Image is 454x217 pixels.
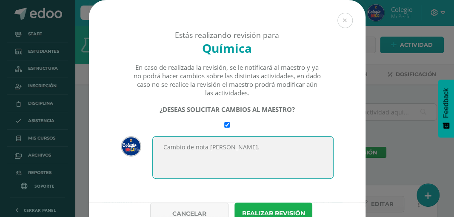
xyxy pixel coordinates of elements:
[133,63,321,97] div: En caso de realizada la revisión, se le notificará al maestro y ya no podrá hacer cambios sobre l...
[438,80,454,137] button: Feedback - Mostrar encuesta
[442,88,450,118] span: Feedback
[104,30,351,40] div: Estás realizando revisión para
[224,122,230,128] input: Require changes
[337,13,353,28] button: Close (Esc)
[121,136,141,157] img: 9802ebbe3653d46ccfe4ee73d49c38f1.png
[202,40,252,56] strong: Química
[160,105,295,114] strong: ¿DESEAS SOLICITAR CAMBIOS AL MAESTRO?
